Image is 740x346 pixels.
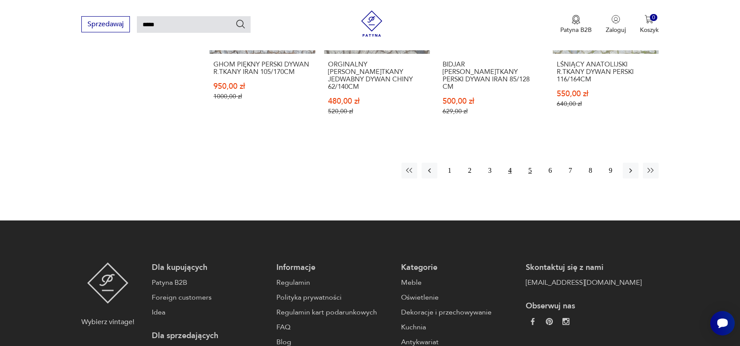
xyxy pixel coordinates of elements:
p: Dla sprzedających [152,331,268,341]
p: 550,00 zł [557,90,655,98]
a: Polityka prywatności [276,292,392,303]
img: Patyna - sklep z meblami i dekoracjami vintage [359,10,385,37]
button: Zaloguj [606,15,626,34]
img: da9060093f698e4c3cedc1453eec5031.webp [529,318,536,325]
a: Oświetlenie [401,292,517,303]
p: 950,00 zł [213,83,311,90]
a: Regulamin [276,277,392,288]
a: Meble [401,277,517,288]
p: 480,00 zł [328,98,426,105]
button: 2 [462,163,478,178]
p: Wybierz vintage! [81,317,134,327]
p: Skontaktuj się z nami [526,262,642,273]
p: Zaloguj [606,26,626,34]
div: 0 [650,14,657,21]
button: Szukaj [235,19,246,29]
p: Kategorie [401,262,517,273]
button: Sprzedawaj [81,16,130,32]
a: Dekoracje i przechowywanie [401,307,517,318]
h3: LŚNIĄCY ANATOLIJSKI R.TKANY DYWAN PERSKI 116/164CM [557,61,655,83]
button: 7 [562,163,578,178]
iframe: Smartsupp widget button [710,311,735,336]
h3: GHOM PIĘKNY PERSKI DYWAN R.TKANY IRAN 105/170CM [213,61,311,76]
a: Kuchnia [401,322,517,332]
p: 1000,00 zł [213,93,311,100]
p: Koszyk [640,26,659,34]
button: 4 [502,163,518,178]
p: 629,00 zł [443,108,541,115]
p: Obserwuj nas [526,301,642,311]
p: 640,00 zł [557,100,655,108]
p: 520,00 zł [328,108,426,115]
p: Dla kupujących [152,262,268,273]
button: 9 [603,163,618,178]
img: Patyna - sklep z meblami i dekoracjami vintage [87,262,129,304]
button: 0Koszyk [640,15,659,34]
a: Regulamin kart podarunkowych [276,307,392,318]
img: Ikona koszyka [645,15,653,24]
a: FAQ [276,322,392,332]
img: 37d27d81a828e637adc9f9cb2e3d3a8a.webp [546,318,553,325]
img: Ikona medalu [572,15,580,24]
a: Patyna B2B [152,277,268,288]
img: Ikonka użytkownika [611,15,620,24]
a: Foreign customers [152,292,268,303]
button: 1 [442,163,457,178]
a: Ikona medaluPatyna B2B [560,15,592,34]
a: Sprzedawaj [81,22,130,28]
button: 5 [522,163,538,178]
button: 8 [583,163,598,178]
a: [EMAIL_ADDRESS][DOMAIN_NAME] [526,277,642,288]
button: Patyna B2B [560,15,592,34]
img: c2fd9cf7f39615d9d6839a72ae8e59e5.webp [562,318,569,325]
a: Idea [152,307,268,318]
p: 500,00 zł [443,98,541,105]
button: 6 [542,163,558,178]
p: Informacje [276,262,392,273]
h3: BIDJAR [PERSON_NAME]TKANY PERSKI DYWAN IRAN 85/128 CM [443,61,541,91]
p: Patyna B2B [560,26,592,34]
button: 3 [482,163,498,178]
h3: ORGINALNY [PERSON_NAME]TKANY JEDWABNY DYWAN CHINY 62/140CM [328,61,426,91]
